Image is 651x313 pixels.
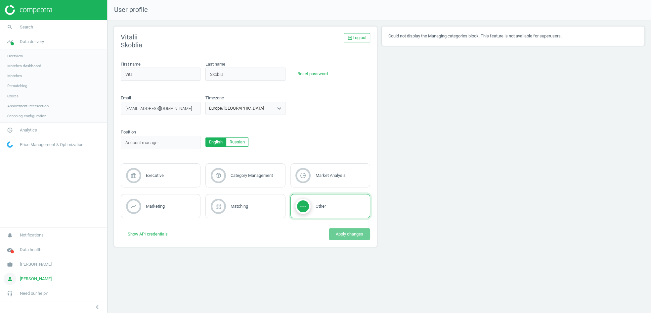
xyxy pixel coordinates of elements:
[121,102,200,115] input: email_placeholder
[121,33,243,49] h2: Vitalii Skoblia
[20,276,52,282] span: [PERSON_NAME]
[20,142,83,148] span: Price Management & Optimization
[4,258,16,271] i: work
[329,228,370,240] button: Apply changes
[20,24,33,30] span: Search
[205,61,225,67] label: Last name
[7,141,13,148] img: wGWNvw8QSZomAAAAABJRU5ErkJggg==
[4,35,16,48] i: timeline
[20,232,44,238] span: Notifications
[4,124,16,136] i: pie_chart_outlined
[7,63,41,69] span: Matches dashboard
[121,129,136,135] label: Position
[121,136,200,149] input: position
[4,229,16,241] i: notifications
[4,21,16,33] i: search
[121,61,141,67] label: First name
[5,5,52,15] img: ajHJNr6hYgQAAAAASUVORK5CYII=
[20,39,44,45] span: Data delivery
[20,247,41,253] span: Data health
[205,68,285,81] input: last_name_placeholder
[347,35,367,41] span: Log out
[4,273,16,285] i: person
[7,113,46,119] span: Scanning configuration
[7,103,49,109] span: Assortment intersection
[146,173,164,178] span: Executive
[20,290,48,296] span: Need our help?
[344,33,370,42] a: exit_to_appLog out
[7,53,23,59] span: Overview
[121,95,131,101] label: Email
[146,204,165,209] span: Marketing
[347,35,353,40] i: exit_to_app
[231,204,248,209] span: Matching
[20,261,52,267] span: [PERSON_NAME]
[316,204,326,209] span: Other
[4,287,16,300] i: headset_mic
[205,137,226,147] button: English
[388,33,638,39] p: Could not display the Managing categories block. This feature is not available for superusers.
[20,127,37,133] span: Analytics
[4,243,16,256] i: cloud_done
[121,68,200,81] input: first_name_placeholder
[290,68,335,80] button: Reset password
[89,303,106,311] button: chevron_left
[205,95,224,101] label: Timezone
[209,105,264,111] div: Europe/[GEOGRAPHIC_DATA]
[108,5,148,15] span: User profile
[7,73,22,78] span: Matches
[316,173,346,178] span: Market Analysis
[231,173,273,178] span: Category Management
[226,137,248,147] button: Russian
[93,303,101,311] i: chevron_left
[7,93,19,99] span: Stores
[121,228,175,240] button: Show API credentials
[7,83,27,88] span: Rematching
